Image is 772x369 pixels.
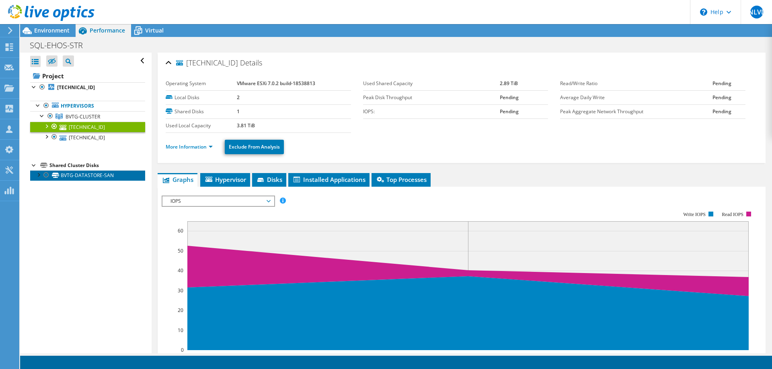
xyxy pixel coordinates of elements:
[237,94,240,101] b: 2
[500,108,519,115] b: Pending
[145,27,164,34] span: Virtual
[34,27,70,34] span: Environment
[225,140,284,154] a: Exclude From Analysis
[560,94,712,102] label: Average Daily Write
[712,94,731,101] b: Pending
[240,58,262,67] span: Details
[500,80,518,87] b: 2.89 TiB
[292,175,365,183] span: Installed Applications
[722,212,744,217] text: Read IOPS
[712,80,731,87] b: Pending
[178,247,183,254] text: 50
[30,122,145,132] a: [TECHNICAL_ID]
[30,82,145,93] a: [TECHNICAL_ID]
[26,41,95,50] h1: SQL-EHOS-STR
[500,94,519,101] b: Pending
[30,111,145,122] a: BVTG-CLUSTER
[363,80,500,88] label: Used Shared Capacity
[57,84,95,91] b: [TECHNICAL_ID]
[178,327,183,334] text: 10
[178,267,183,274] text: 40
[237,108,240,115] b: 1
[30,132,145,143] a: [TECHNICAL_ID]
[700,8,707,16] svg: \n
[176,59,238,67] span: [TECHNICAL_ID]
[560,80,712,88] label: Read/Write Ratio
[363,94,500,102] label: Peak Disk Throughput
[683,212,706,217] text: Write IOPS
[166,122,237,130] label: Used Local Capacity
[178,307,183,314] text: 20
[363,108,500,116] label: IOPS:
[166,108,237,116] label: Shared Disks
[49,161,145,170] div: Shared Cluster Disks
[178,287,183,294] text: 30
[90,27,125,34] span: Performance
[66,113,100,120] span: BVTG-CLUSTER
[237,80,315,87] b: VMware ESXi 7.0.2 build-18538813
[30,170,145,181] a: BVTG-DATASTORE-SAN
[166,80,237,88] label: Operating System
[750,6,763,18] span: NLVL
[181,347,184,353] text: 0
[376,175,427,183] span: Top Processes
[166,196,270,206] span: IOPS
[712,108,731,115] b: Pending
[560,108,712,116] label: Peak Aggregate Network Throughput
[204,175,246,183] span: Hypervisor
[166,143,213,150] a: More Information
[166,94,237,102] label: Local Disks
[237,122,255,129] b: 3.81 TiB
[256,175,282,183] span: Disks
[162,175,193,183] span: Graphs
[178,227,183,234] text: 60
[30,101,145,111] a: Hypervisors
[30,69,145,82] a: Project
